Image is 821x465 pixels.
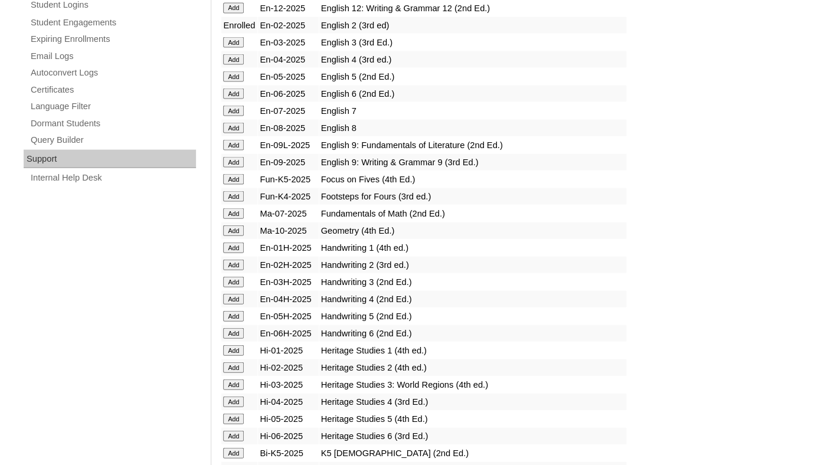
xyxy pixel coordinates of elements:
[223,225,244,235] input: Add
[319,239,626,256] td: Handwriting 1 (4th ed.)
[319,290,626,307] td: Handwriting 4 (2nd Ed.)
[258,171,318,187] td: Fun-K5-2025
[258,205,318,221] td: Ma-07-2025
[223,54,244,64] input: Add
[319,393,626,410] td: Heritage Studies 4 (3rd Ed.)
[319,51,626,67] td: English 4 (3rd ed.)
[223,396,244,407] input: Add
[258,222,318,238] td: Ma-10-2025
[30,48,196,63] a: Email Logs
[223,105,244,116] input: Add
[258,427,318,444] td: Hi-06-2025
[258,68,318,84] td: En-05-2025
[223,276,244,287] input: Add
[319,136,626,153] td: English 9: Fundamentals of Literature (2nd Ed.)
[223,37,244,47] input: Add
[223,345,244,355] input: Add
[223,310,244,321] input: Add
[223,191,244,201] input: Add
[319,359,626,375] td: Heritage Studies 2 (4th ed.)
[319,119,626,136] td: English 8
[319,17,626,33] td: English 2 (3rd ed)
[223,122,244,133] input: Add
[258,290,318,307] td: En-04H-2025
[258,342,318,358] td: Hi-01-2025
[258,136,318,153] td: En-09L-2025
[319,171,626,187] td: Focus on Fives (4th Ed.)
[258,273,318,290] td: En-03H-2025
[319,273,626,290] td: Handwriting 3 (2nd Ed.)
[319,307,626,324] td: Handwriting 5 (2nd Ed.)
[258,239,318,256] td: En-01H-2025
[30,15,196,30] a: Student Engagements
[223,362,244,372] input: Add
[258,85,318,101] td: En-06-2025
[258,359,318,375] td: Hi-02-2025
[258,376,318,392] td: Hi-03-2025
[319,68,626,84] td: English 5 (2nd Ed.)
[223,156,244,167] input: Add
[30,31,196,46] a: Expiring Enrollments
[30,99,196,113] a: Language Filter
[319,325,626,341] td: Handwriting 6 (2nd Ed.)
[223,413,244,424] input: Add
[223,447,244,458] input: Add
[258,17,318,33] td: En-02-2025
[223,208,244,218] input: Add
[223,242,244,253] input: Add
[258,410,318,427] td: Hi-05-2025
[258,307,318,324] td: En-05H-2025
[319,188,626,204] td: Footsteps for Fours (3rd ed.)
[223,430,244,441] input: Add
[319,410,626,427] td: Heritage Studies 5 (4th Ed.)
[30,82,196,97] a: Certificates
[223,2,244,13] input: Add
[319,376,626,392] td: Heritage Studies 3: World Regions (4th ed.)
[30,170,196,185] a: Internal Help Desk
[258,153,318,170] td: En-09-2025
[258,444,318,461] td: Bi-K5-2025
[258,34,318,50] td: En-03-2025
[319,444,626,461] td: K5 [DEMOGRAPHIC_DATA] (2nd Ed.)
[223,88,244,99] input: Add
[223,379,244,389] input: Add
[319,85,626,101] td: English 6 (2nd Ed.)
[223,173,244,184] input: Add
[258,119,318,136] td: En-08-2025
[319,342,626,358] td: Heritage Studies 1 (4th ed.)
[223,71,244,81] input: Add
[319,102,626,119] td: English 7
[258,393,318,410] td: Hi-04-2025
[258,51,318,67] td: En-04-2025
[319,205,626,221] td: Fundamentals of Math (2nd Ed.)
[223,328,244,338] input: Add
[223,139,244,150] input: Add
[30,116,196,130] a: Dormant Students
[258,188,318,204] td: Fun-K4-2025
[319,34,626,50] td: English 3 (3rd Ed.)
[319,427,626,444] td: Heritage Studies 6 (3rd Ed.)
[258,325,318,341] td: En-06H-2025
[223,259,244,270] input: Add
[223,293,244,304] input: Add
[30,132,196,147] a: Query Builder
[258,256,318,273] td: En-02H-2025
[319,153,626,170] td: English 9: Writing & Grammar 9 (3rd Ed.)
[319,256,626,273] td: Handwriting 2 (3rd ed.)
[221,17,257,33] td: Enrolled
[30,65,196,80] a: Autoconvert Logs
[319,222,626,238] td: Geometry (4th Ed.)
[24,149,196,168] div: Support
[258,102,318,119] td: En-07-2025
